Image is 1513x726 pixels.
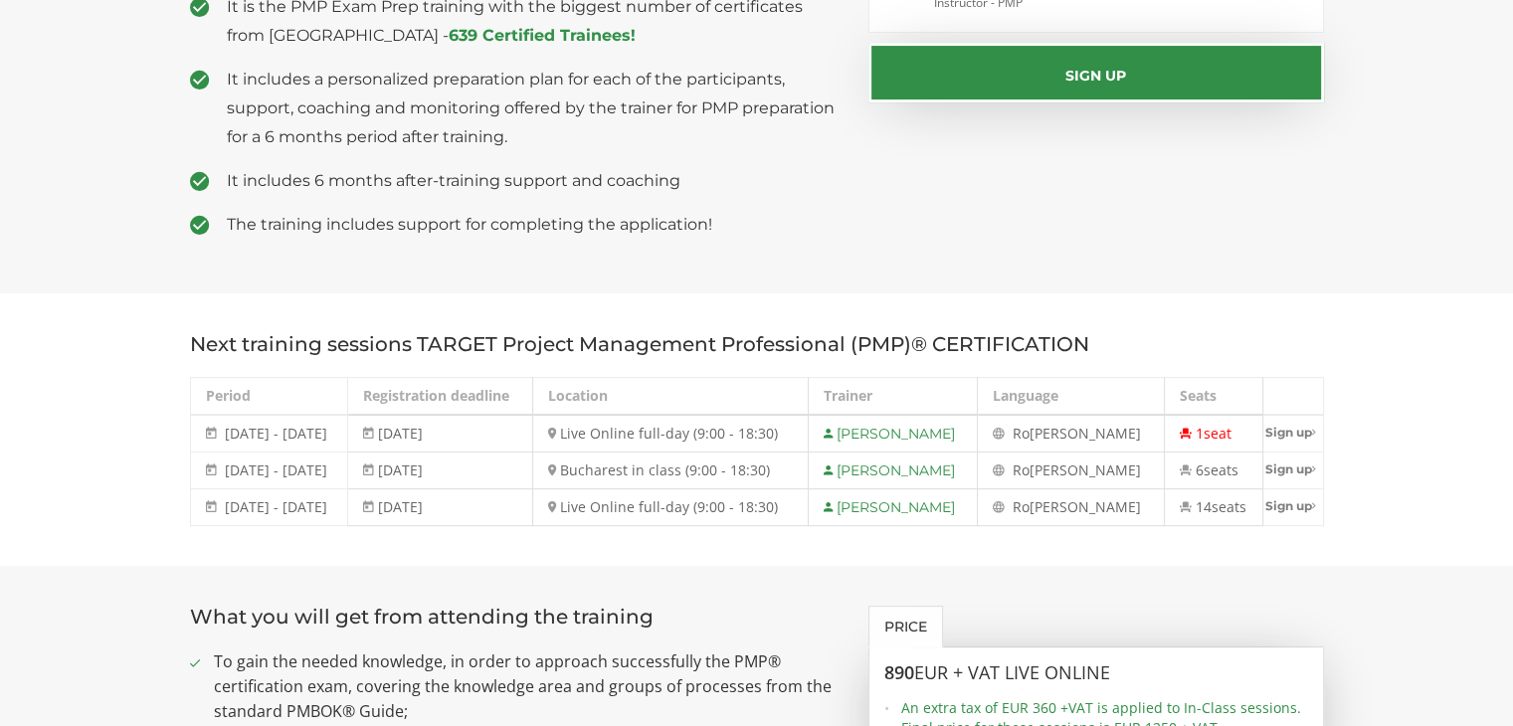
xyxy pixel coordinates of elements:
[1164,489,1262,526] td: 14
[914,660,1110,684] span: EUR + VAT LIVE ONLINE
[348,489,533,526] td: [DATE]
[1013,497,1030,516] span: Ro
[1204,460,1238,479] span: seats
[190,333,1324,355] h3: Next training sessions TARGET Project Management Professional (PMP)® CERTIFICATION
[225,497,327,516] span: [DATE] - [DATE]
[809,489,978,526] td: [PERSON_NAME]
[227,166,840,195] span: It includes 6 months after-training support and coaching
[1030,460,1141,479] span: [PERSON_NAME]
[1013,424,1030,443] span: Ro
[1030,424,1141,443] span: [PERSON_NAME]
[190,606,840,628] h3: What you will get from attending the training
[348,453,533,489] td: [DATE]
[227,65,840,151] span: It includes a personalized preparation plan for each of the participants, support, coaching and m...
[225,424,327,443] span: [DATE] - [DATE]
[868,43,1324,102] button: Sign up
[533,453,809,489] td: Bucharest in class (9:00 - 18:30)
[1164,453,1262,489] td: 6
[1164,415,1262,453] td: 1
[225,460,327,479] span: [DATE] - [DATE]
[809,378,978,416] th: Trainer
[1013,460,1030,479] span: Ro
[1030,497,1141,516] span: [PERSON_NAME]
[533,489,809,526] td: Live Online full-day (9:00 - 18:30)
[1164,378,1262,416] th: Seats
[809,415,978,453] td: [PERSON_NAME]
[1263,453,1323,485] a: Sign up
[449,26,636,45] a: 639 Certified Trainees!
[1212,497,1246,516] span: seats
[214,649,840,724] span: To gain the needed knowledge, in order to approach successfully the PMP® certification exam, cove...
[1204,424,1231,443] span: seat
[348,378,533,416] th: Registration deadline
[227,210,840,239] span: The training includes support for completing the application!
[868,606,943,647] a: Price
[977,378,1164,416] th: Language
[1263,489,1323,522] a: Sign up
[348,415,533,453] td: [DATE]
[533,415,809,453] td: Live Online full-day (9:00 - 18:30)
[190,378,348,416] th: Period
[533,378,809,416] th: Location
[809,453,978,489] td: [PERSON_NAME]
[884,663,1308,683] h3: 890
[1263,416,1323,449] a: Sign up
